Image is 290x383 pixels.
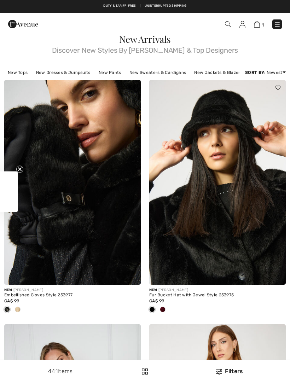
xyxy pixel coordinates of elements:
img: 1ère Avenue [8,17,38,31]
div: [PERSON_NAME] [4,288,141,293]
a: New Tops [4,68,31,77]
img: Fur Bucket Hat with Jewel Style 253975. Black [149,80,286,285]
img: My Info [239,21,245,28]
span: 441 [48,368,58,375]
img: Menu [274,21,281,28]
div: Filters [173,367,286,376]
span: 1 [262,22,264,28]
span: New [4,288,12,292]
img: Embellished Gloves Style 253977. Black [4,80,141,285]
img: heart_black_full.svg [275,86,280,90]
a: 1ère Avenue [8,20,38,27]
img: Search [225,21,231,27]
img: heart_black_full.svg [130,86,135,90]
img: plus_v2.svg [275,274,280,279]
img: Shopping Bag [254,21,260,28]
img: Filters [142,369,148,375]
a: New Pants [95,68,125,77]
div: Almond [12,304,23,316]
img: plus_v2.svg [130,274,135,279]
a: New Sweaters & Cardigans [126,68,190,77]
a: New Dresses & Jumpsuits [33,68,94,77]
div: Merlot [157,304,168,316]
img: Filters [216,369,222,375]
a: 1 [254,20,264,28]
span: Discover New Styles By [PERSON_NAME] & Top Designers [4,44,286,54]
div: Embellished Gloves Style 253977 [4,293,141,298]
button: Close teaser [16,166,23,173]
span: New Arrivals [119,33,170,45]
div: Fur Bucket Hat with Jewel Style 253975 [149,293,286,298]
span: CA$ 99 [149,298,164,303]
div: [PERSON_NAME] [149,288,286,293]
span: CA$ 99 [4,298,19,303]
div: Black [147,304,157,316]
div: : Newest [245,69,286,76]
div: Black [2,304,12,316]
span: New [149,288,157,292]
a: New Jackets & Blazers [191,68,246,77]
strong: Sort By [245,70,264,75]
